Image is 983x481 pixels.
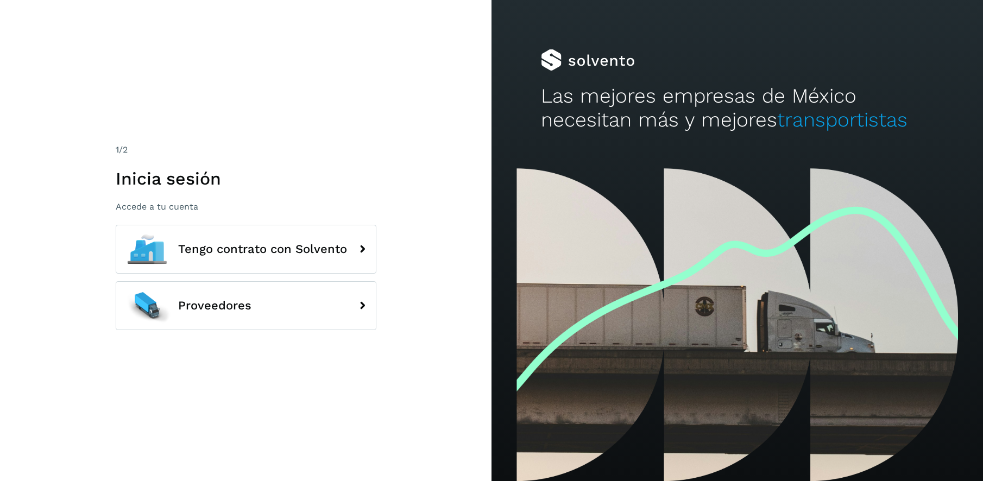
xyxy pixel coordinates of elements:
[178,299,251,312] span: Proveedores
[116,281,376,330] button: Proveedores
[116,143,376,156] div: /2
[777,108,908,131] span: transportistas
[178,243,347,256] span: Tengo contrato con Solvento
[116,201,376,212] p: Accede a tu cuenta
[116,168,376,189] h1: Inicia sesión
[116,225,376,274] button: Tengo contrato con Solvento
[116,144,119,155] span: 1
[541,84,934,132] h2: Las mejores empresas de México necesitan más y mejores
